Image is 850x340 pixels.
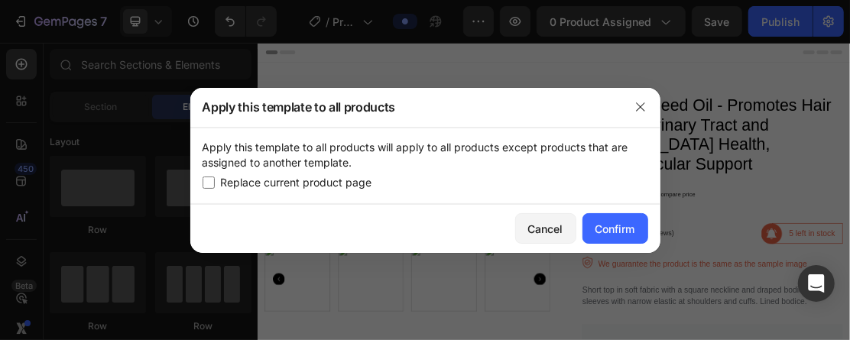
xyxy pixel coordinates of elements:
button: Confirm [582,213,648,244]
button: Cancel [515,213,576,244]
div: Open Intercom Messenger [798,265,835,302]
img: Alt Image [780,280,813,312]
p: (1080 reviews) [575,287,645,303]
div: Confirm [595,221,635,237]
span: Replace current product page [221,173,372,192]
p: Apply this template to all products will apply to all products except products that are assigned ... [203,140,648,170]
div: $11.06 [501,216,593,254]
div: Cancel [528,221,563,237]
p: No compare price [605,231,678,240]
div: Apply this template to all products [190,87,621,127]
